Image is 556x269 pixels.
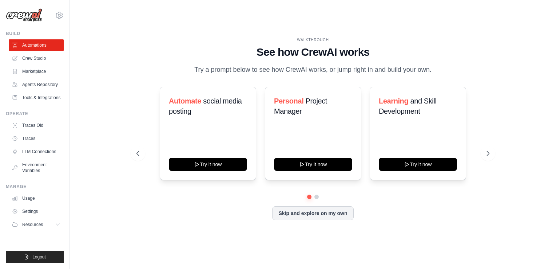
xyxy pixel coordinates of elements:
a: Marketplace [9,66,64,77]
button: Try it now [274,158,352,171]
a: Usage [9,192,64,204]
a: Environment Variables [9,159,64,176]
a: LLM Connections [9,146,64,157]
a: Crew Studio [9,52,64,64]
span: Resources [22,222,43,227]
span: social media posting [169,97,242,115]
button: Try it now [379,158,457,171]
button: Try it now [169,158,247,171]
button: Skip and explore on my own [272,206,353,220]
button: Resources [9,219,64,230]
button: Logout [6,251,64,263]
a: Automations [9,39,64,51]
a: Traces Old [9,120,64,131]
img: Logo [6,8,42,22]
p: Try a prompt below to see how CrewAI works, or jump right in and build your own. [191,65,435,75]
a: Tools & Integrations [9,92,64,104]
span: Learning [379,97,408,105]
div: Manage [6,184,64,190]
a: Settings [9,206,64,217]
div: Build [6,31,64,36]
span: Project Manager [274,97,327,115]
span: Logout [32,254,46,260]
div: WALKTHROUGH [136,37,489,43]
span: Automate [169,97,201,105]
a: Agents Repository [9,79,64,90]
h1: See how CrewAI works [136,46,489,59]
a: Traces [9,133,64,144]
span: Personal [274,97,303,105]
div: Operate [6,111,64,117]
